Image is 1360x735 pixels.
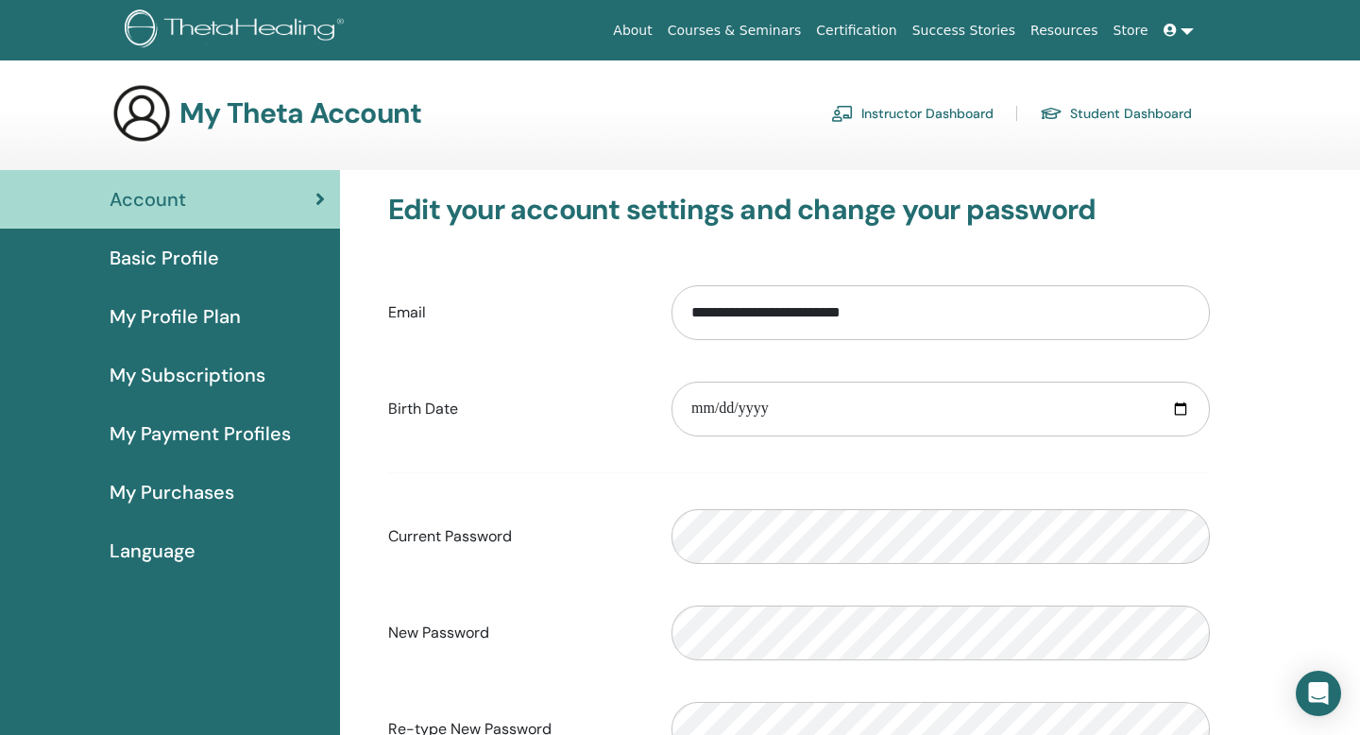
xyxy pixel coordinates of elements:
[125,9,350,52] img: logo.png
[110,185,186,214] span: Account
[808,13,904,48] a: Certification
[831,98,994,128] a: Instructor Dashboard
[388,193,1210,227] h3: Edit your account settings and change your password
[605,13,659,48] a: About
[374,615,657,651] label: New Password
[1106,13,1156,48] a: Store
[905,13,1023,48] a: Success Stories
[374,391,657,427] label: Birth Date
[110,361,265,389] span: My Subscriptions
[1296,671,1341,716] div: Open Intercom Messenger
[1040,106,1062,122] img: graduation-cap.svg
[111,83,172,144] img: generic-user-icon.jpg
[374,519,657,555] label: Current Password
[110,302,241,331] span: My Profile Plan
[110,537,195,565] span: Language
[110,478,234,506] span: My Purchases
[660,13,809,48] a: Courses & Seminars
[1023,13,1106,48] a: Resources
[374,295,657,331] label: Email
[110,244,219,272] span: Basic Profile
[831,105,854,122] img: chalkboard-teacher.svg
[179,96,421,130] h3: My Theta Account
[1040,98,1192,128] a: Student Dashboard
[110,419,291,448] span: My Payment Profiles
